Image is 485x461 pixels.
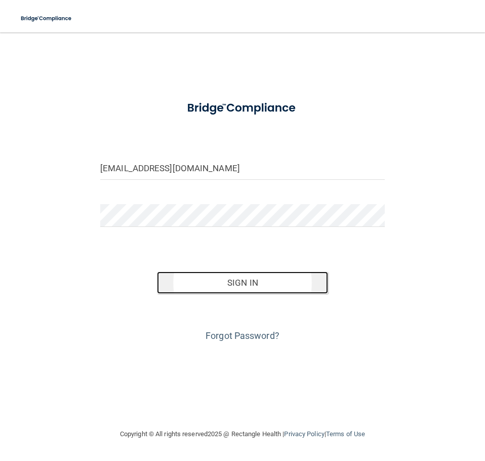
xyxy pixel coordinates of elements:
[58,418,427,450] div: Copyright © All rights reserved 2025 @ Rectangle Health | |
[15,8,78,29] img: bridge_compliance_login_screen.278c3ca4.svg
[157,272,328,294] button: Sign In
[175,93,310,123] img: bridge_compliance_login_screen.278c3ca4.svg
[100,157,385,180] input: Email
[326,430,365,438] a: Terms of Use
[206,330,279,341] a: Forgot Password?
[284,430,324,438] a: Privacy Policy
